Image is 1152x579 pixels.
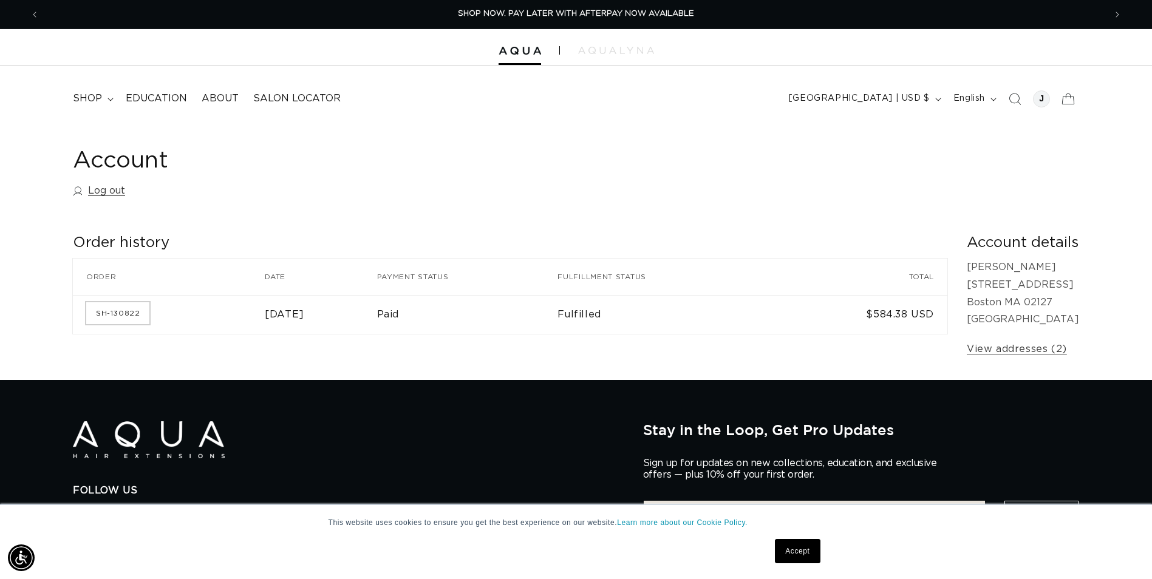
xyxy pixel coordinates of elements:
h2: Order history [73,234,947,252]
p: [PERSON_NAME] [STREET_ADDRESS] Boston MA 02127 [GEOGRAPHIC_DATA] [967,259,1079,328]
a: Order number SH-130822 [86,302,149,324]
button: Sign Up [1004,501,1079,531]
h1: Account [73,146,1079,176]
div: Accessibility Menu [8,544,35,571]
th: Date [265,259,377,295]
img: Aqua Hair Extensions [499,47,541,55]
span: Salon Locator [253,92,341,105]
span: SHOP NOW. PAY LATER WITH AFTERPAY NOW AVAILABLE [458,10,694,18]
th: Payment status [377,259,558,295]
a: Log out [73,182,125,200]
img: Aqua Hair Extensions [73,421,225,458]
summary: Search [1001,86,1028,112]
th: Order [73,259,265,295]
span: About [202,92,239,105]
button: English [946,87,1001,110]
a: View addresses (2) [967,340,1067,358]
th: Fulfillment status [557,259,774,295]
span: Education [126,92,187,105]
h2: Stay in the Loop, Get Pro Updates [643,421,1079,438]
span: English [953,92,985,105]
h2: Account details [967,234,1079,252]
td: Paid [377,295,558,334]
img: aqualyna.com [578,47,654,54]
td: Fulfilled [557,295,774,334]
td: $584.38 USD [774,295,947,334]
p: This website uses cookies to ensure you get the best experience on our website. [329,517,824,528]
th: Total [774,259,947,295]
summary: shop [66,85,118,112]
a: Salon Locator [246,85,348,112]
button: Previous announcement [21,3,48,26]
a: About [194,85,246,112]
time: [DATE] [265,310,304,319]
a: Education [118,85,194,112]
input: ENTER YOUR EMAIL [644,501,985,531]
button: [GEOGRAPHIC_DATA] | USD $ [782,87,946,110]
span: [GEOGRAPHIC_DATA] | USD $ [789,92,930,105]
a: Learn more about our Cookie Policy. [617,518,748,527]
h2: Follow Us [73,484,625,497]
button: Next announcement [1104,3,1131,26]
a: Accept [775,539,820,563]
span: shop [73,92,102,105]
p: Sign up for updates on new collections, education, and exclusive offers — plus 10% off your first... [643,458,947,481]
